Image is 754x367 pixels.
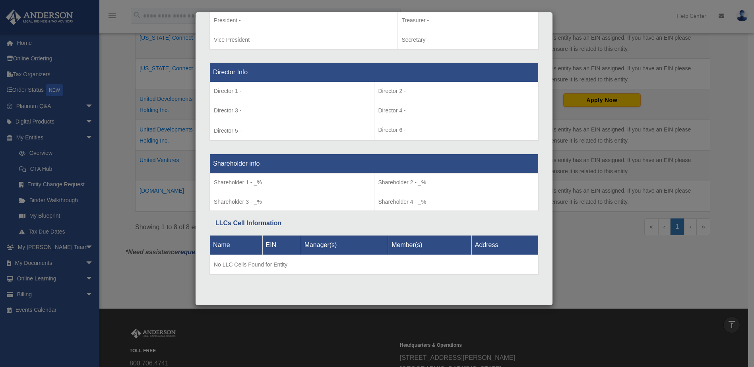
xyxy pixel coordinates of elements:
[378,106,535,116] p: Director 4 -
[378,86,535,96] p: Director 2 -
[301,236,388,255] th: Manager(s)
[471,236,538,255] th: Address
[378,125,535,135] p: Director 6 -
[214,35,393,45] p: Vice President -
[214,197,370,207] p: Shareholder 3 - _%
[210,62,539,82] th: Director Info
[214,86,370,96] p: Director 1 -
[262,236,301,255] th: EIN
[401,35,534,45] p: Secretary -
[388,236,472,255] th: Member(s)
[378,178,535,187] p: Shareholder 2 - _%
[215,218,533,229] div: LLCs Cell Information
[214,15,393,25] p: President -
[401,15,534,25] p: Treasurer -
[210,255,539,275] td: No LLC Cells Found for Entity
[378,197,535,207] p: Shareholder 4 - _%
[210,154,539,173] th: Shareholder info
[214,178,370,187] p: Shareholder 1 - _%
[210,236,263,255] th: Name
[210,82,374,141] td: Director 5 -
[214,106,370,116] p: Director 3 -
